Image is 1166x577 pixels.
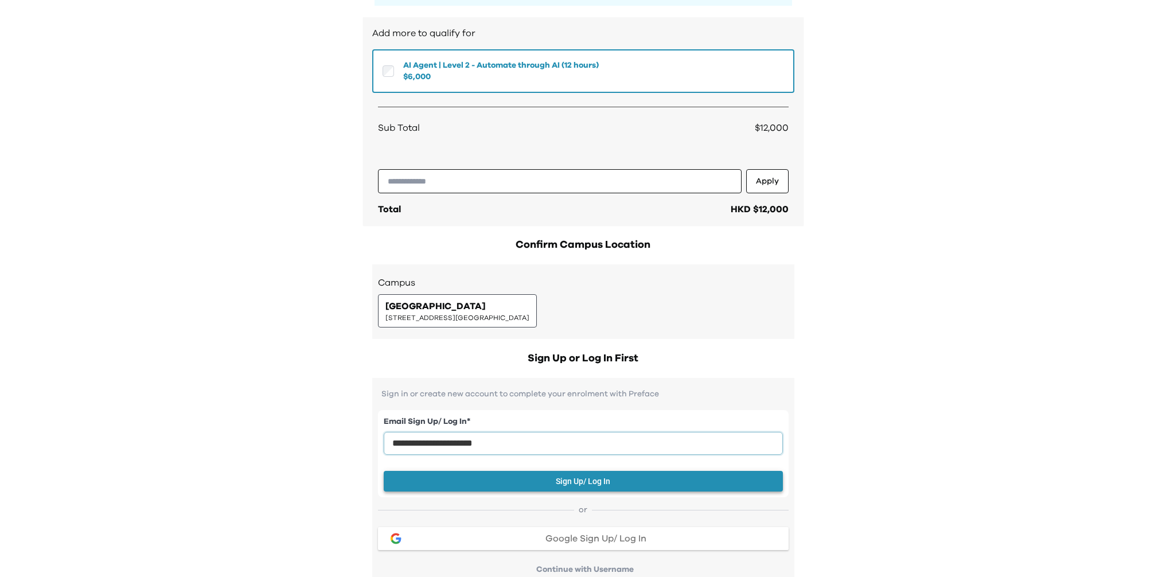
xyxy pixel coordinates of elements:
img: google login [389,532,403,545]
h2: Sign Up or Log In First [372,350,794,367]
label: Email Sign Up/ Log In * [384,416,783,428]
span: Total [378,205,401,214]
span: Sub Total [378,121,420,135]
h3: Campus [378,276,789,290]
button: google loginGoogle Sign Up/ Log In [378,527,789,550]
span: [STREET_ADDRESS][GEOGRAPHIC_DATA] [385,313,529,322]
h2: Add more to qualify for [372,26,794,40]
h2: Confirm Campus Location [372,237,794,253]
p: Sign in or create new account to complete your enrolment with Preface [378,389,789,399]
div: HKD $12,000 [731,202,789,216]
span: Google Sign Up/ Log In [545,534,646,543]
span: $ 6,000 [403,71,599,83]
span: AI Agent | Level 2 - Automate through AI (12 hours) [403,60,599,71]
span: or [574,504,592,516]
span: [GEOGRAPHIC_DATA] [385,299,486,313]
button: AI Agent | Level 2 - Automate through AI (12 hours)$6,000 [372,49,794,93]
button: Apply [746,169,789,193]
span: $12,000 [755,123,789,132]
button: Sign Up/ Log In [384,471,783,492]
p: Continue with Username [381,564,789,575]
